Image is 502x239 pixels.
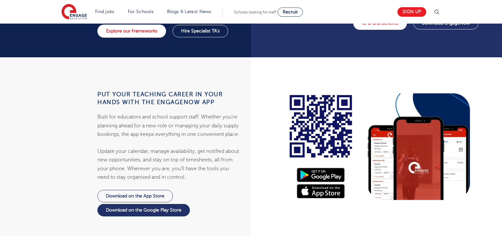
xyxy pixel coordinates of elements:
[97,25,166,38] a: Explore our Frameworks
[283,9,298,14] span: Recruit
[234,10,276,14] span: Schools looking for staff
[277,8,303,17] a: Recruit
[97,190,173,202] a: Download on the App Store
[128,9,154,14] a: For Schools
[97,204,190,216] a: Download on the Google Play Store
[97,113,241,138] p: Built for educators and school support staff. Whether you’re planning ahead for a new role or man...
[61,4,87,20] img: Engage Education
[97,147,241,181] p: Update your calendar, manage availability, get notified about new opportunities, and stay on top ...
[95,9,114,14] a: Find jobs
[397,7,426,17] a: Sign up
[167,9,211,14] a: Blogs & Latest News
[173,25,228,37] a: Hire Specialist TA's
[97,91,223,105] strong: Put your teaching career in your hands with the EngageNow app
